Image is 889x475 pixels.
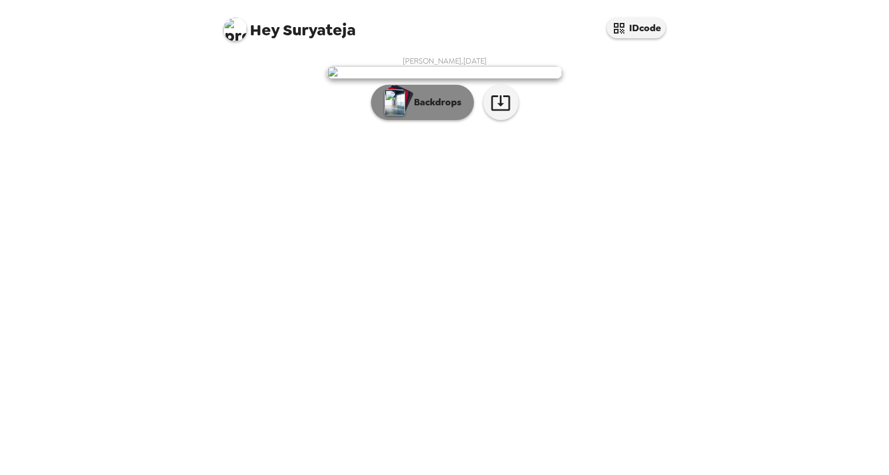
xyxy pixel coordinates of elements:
[327,66,562,79] img: user
[403,56,487,66] span: [PERSON_NAME] , [DATE]
[607,18,666,38] button: IDcode
[223,18,247,41] img: profile pic
[371,85,474,120] button: Backdrops
[408,95,462,109] p: Backdrops
[223,12,356,38] span: Suryateja
[250,19,279,41] span: Hey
